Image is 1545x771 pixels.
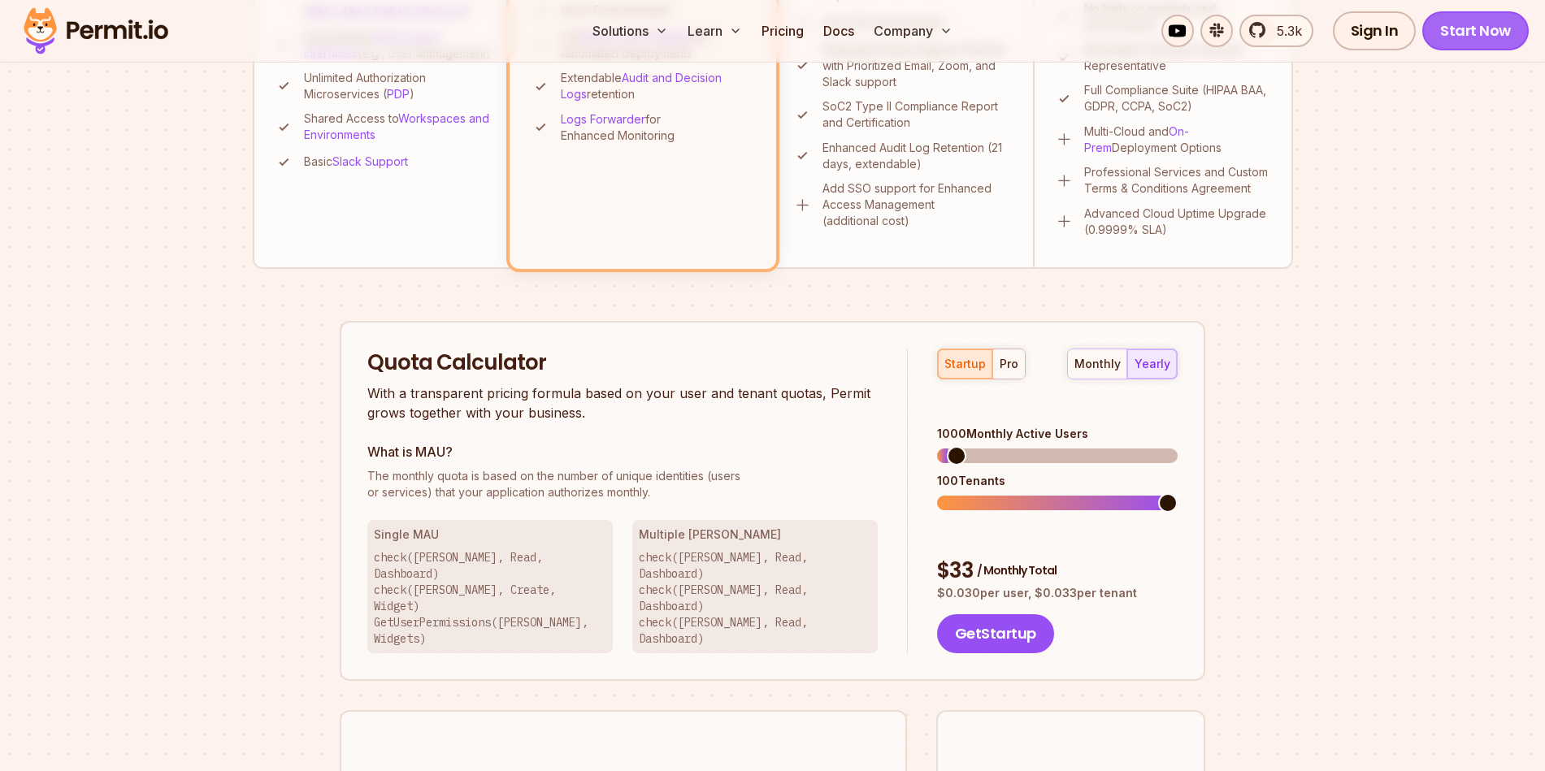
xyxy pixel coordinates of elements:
[1074,356,1121,372] div: monthly
[1084,206,1272,238] p: Advanced Cloud Uptime Upgrade (0.9999% SLA)
[367,468,878,500] p: or services) that your application authorizes monthly.
[1084,124,1189,154] a: On-Prem
[1084,164,1272,197] p: Professional Services and Custom Terms & Conditions Agreement
[977,562,1057,578] span: / Monthly Total
[822,41,1013,90] p: Dedicated Slack Support Channel with Prioritized Email, Zoom, and Slack support
[374,549,606,647] p: check([PERSON_NAME], Read, Dashboard) check([PERSON_NAME], Create, Widget) GetUserPermissions([PE...
[937,614,1054,653] button: GetStartup
[304,154,408,170] p: Basic
[639,549,871,647] p: check([PERSON_NAME], Read, Dashboard) check([PERSON_NAME], Read, Dashboard) check([PERSON_NAME], ...
[1422,11,1529,50] a: Start Now
[755,15,810,47] a: Pricing
[374,526,606,543] h3: Single MAU
[1084,82,1272,115] p: Full Compliance Suite (HIPAA BAA, GDPR, CCPA, SoC2)
[367,442,878,461] h3: What is MAU?
[1000,356,1018,372] div: pro
[304,70,493,102] p: Unlimited Authorization Microservices ( )
[561,70,755,102] p: Extendable retention
[561,112,645,126] a: Logs Forwarder
[822,140,1013,172] p: Enhanced Audit Log Retention (21 days, extendable)
[561,111,755,144] p: for Enhanced Monitoring
[681,15,749,47] button: Learn
[817,15,861,47] a: Docs
[586,15,675,47] button: Solutions
[304,110,493,143] p: Shared Access to
[639,526,871,543] h3: Multiple [PERSON_NAME]
[822,180,1013,229] p: Add SSO support for Enhanced Access Management (additional cost)
[937,557,1178,586] div: $ 33
[367,383,878,422] p: With a transparent pricing formula based on your user and tenant quotas, Permit grows together wi...
[937,426,1178,442] div: 1000 Monthly Active Users
[1333,11,1417,50] a: Sign In
[867,15,959,47] button: Company
[332,154,408,168] a: Slack Support
[387,87,410,101] a: PDP
[822,98,1013,131] p: SoC2 Type II Compliance Report and Certification
[937,473,1178,489] div: 100 Tenants
[561,71,722,101] a: Audit and Decision Logs
[367,349,878,378] h2: Quota Calculator
[1267,21,1302,41] span: 5.3k
[937,585,1178,601] p: $ 0.030 per user, $ 0.033 per tenant
[16,3,176,58] img: Permit logo
[1084,123,1272,156] p: Multi-Cloud and Deployment Options
[367,468,878,484] span: The monthly quota is based on the number of unique identities (users
[1239,15,1313,47] a: 5.3k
